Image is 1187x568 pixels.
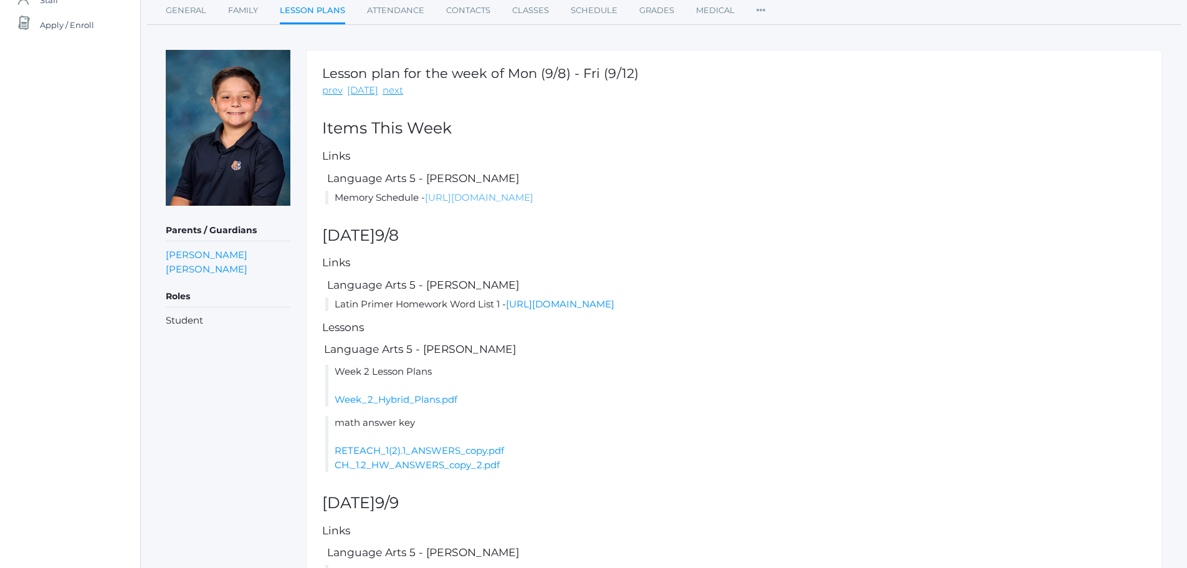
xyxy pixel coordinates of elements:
[166,286,290,307] h5: Roles
[322,494,1146,512] h2: [DATE]
[325,416,1146,472] li: math answer key
[166,314,290,328] li: Student
[325,173,1146,185] h5: Language Arts 5 - [PERSON_NAME]
[166,248,247,262] a: [PERSON_NAME]
[325,365,1146,407] li: Week 2 Lesson Plans
[425,191,533,203] a: [URL][DOMAIN_NAME]
[166,220,290,241] h5: Parents / Guardians
[322,525,1146,537] h5: Links
[166,50,290,206] img: Aiden Oceguera
[383,84,403,98] a: next
[335,445,504,456] a: RETEACH_1(2).1_ANSWERS_copy.pdf
[322,322,1146,334] h5: Lessons
[322,257,1146,269] h5: Links
[335,459,500,471] a: CH._1.2_HW_ANSWERS_copy_2.pdf
[325,297,1146,312] li: Latin Primer Homework Word List 1 -
[325,191,1146,205] li: Memory Schedule -
[322,150,1146,162] h5: Links
[347,84,378,98] a: [DATE]
[375,226,399,244] span: 9/8
[40,12,94,37] span: Apply / Enroll
[322,344,1146,355] h5: Language Arts 5 - [PERSON_NAME]
[506,298,614,310] a: [URL][DOMAIN_NAME]
[322,84,343,98] a: prev
[166,262,247,276] a: [PERSON_NAME]
[322,66,639,80] h1: Lesson plan for the week of Mon (9/8) - Fri (9/12)
[335,393,457,405] a: Week_2_Hybrid_Plans.pdf
[325,547,1146,559] h5: Language Arts 5 - [PERSON_NAME]
[375,493,399,512] span: 9/9
[322,227,1146,244] h2: [DATE]
[322,120,1146,137] h2: Items This Week
[325,279,1146,291] h5: Language Arts 5 - [PERSON_NAME]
